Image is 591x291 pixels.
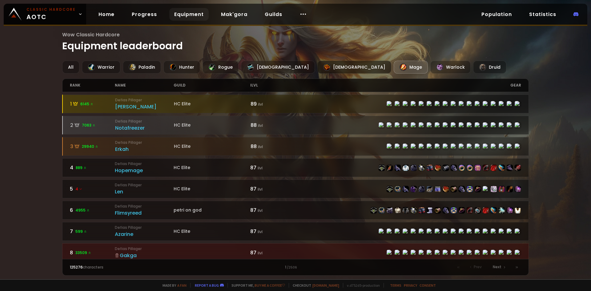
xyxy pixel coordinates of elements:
div: Azarine [115,230,174,238]
span: 4955 [75,208,90,213]
a: 329940 Defias PillagerErkahHC Elite88 ilvlitem-22498item-23057item-22983item-17723item-22496item-... [62,137,529,156]
small: Defias Pillager [115,225,174,230]
img: item-22821 [515,186,521,192]
img: item-22500 [443,186,449,192]
small: ilvl [258,102,263,107]
div: 87 [250,249,295,257]
small: Defias Pillager [115,97,174,103]
div: 87 [250,164,295,172]
div: Hopemage [115,167,174,174]
img: item-23001 [475,165,481,171]
a: 833509 Defias PillagerGakga87 ilvlitem-22498item-21608item-22499item-17723item-22496item-22502ite... [62,243,529,262]
span: 599 [75,229,87,234]
a: Consent [420,283,436,288]
img: item-23069 [403,207,409,213]
div: 1 [70,100,115,108]
img: item-23050 [499,186,505,192]
img: item-22807 [499,165,505,171]
img: item-23207 [491,186,497,192]
div: 1 [183,265,408,270]
img: item-22499 [403,186,409,192]
div: 5 [70,185,115,193]
span: 33509 [75,250,91,256]
img: item-4335 [411,186,417,192]
small: ilvl [258,144,263,149]
span: Made by [159,283,187,288]
img: item-22500 [435,165,441,171]
span: AOTC [26,7,76,22]
span: Checkout [289,283,339,288]
a: Progress [127,8,162,21]
a: 64955 Defias PillagerFlimsyreedpetri on god87 ilvlitem-22498item-22943item-22983item-6096item-230... [62,201,529,220]
div: ilvl [250,79,295,92]
small: ilvl [258,229,263,234]
img: item-22983 [387,207,393,213]
img: item-22498 [379,165,385,171]
img: item-23062 [467,186,473,192]
small: ilvl [258,187,263,192]
div: HC Elite [174,228,250,235]
div: 87 [250,185,295,193]
img: item-22499 [395,165,401,171]
div: Gakga [115,252,174,259]
span: v. d752d5 - production [343,283,380,288]
img: item-22498 [387,186,393,192]
a: Privacy [404,283,417,288]
span: 7063 [82,123,96,128]
div: Warlock [430,61,471,74]
span: 6145 [80,101,94,107]
div: HC Elite [174,164,250,171]
a: Statistics [524,8,561,21]
img: item-22501 [459,186,465,192]
img: item-21709 [459,207,465,213]
a: Classic HardcoreAOTC [4,4,86,25]
div: Rogue [203,61,239,74]
small: Classic Hardcore [26,7,76,12]
div: [PERSON_NAME] [115,103,174,111]
img: item-22497 [419,207,425,213]
a: Guilds [260,8,287,21]
img: item-23021 [443,165,449,171]
span: Wow Classic Hardcore [62,31,529,38]
div: 4 [70,164,115,172]
span: Prev [474,264,482,270]
img: item-21709 [475,186,481,192]
img: item-23062 [451,207,457,213]
div: Hunter [163,61,200,74]
img: item-22501 [443,207,449,213]
img: item-22730 [411,207,417,213]
small: ilvl [258,165,263,171]
div: 88 [251,143,296,150]
a: a fan [177,283,187,288]
img: item-22496 [411,165,417,171]
div: Notafreezer [115,124,174,132]
div: 3 [70,143,115,150]
img: item-19379 [483,165,489,171]
a: Home [94,8,119,21]
div: 8 [70,249,115,257]
img: item-22730 [419,165,425,171]
div: 2 [70,121,115,129]
a: Terms [390,283,401,288]
div: All [62,61,79,74]
small: Defias Pillager [115,204,174,209]
a: Population [476,8,517,21]
img: item-22497 [427,165,433,171]
img: item-22731 [483,207,489,213]
small: / 2506 [287,265,297,270]
div: [DEMOGRAPHIC_DATA] [317,61,391,74]
small: Defias Pillager [115,161,174,167]
div: Paladin [123,61,161,74]
img: item-19379 [467,207,473,213]
img: item-21608 [387,165,393,171]
img: item-22807 [491,207,497,213]
div: 88 [251,121,296,129]
small: Defias Pillager [115,182,174,188]
img: item-23070 [435,186,441,192]
div: 6 [70,206,115,214]
div: HC Elite [174,186,250,192]
div: 89 [251,100,296,108]
img: item-21597 [507,165,513,171]
div: Len [115,188,174,196]
a: 4889 Defias PillagerHopemageHC Elite87 ilvlitem-22498item-21608item-22499item-6795item-22496item-... [62,158,529,177]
